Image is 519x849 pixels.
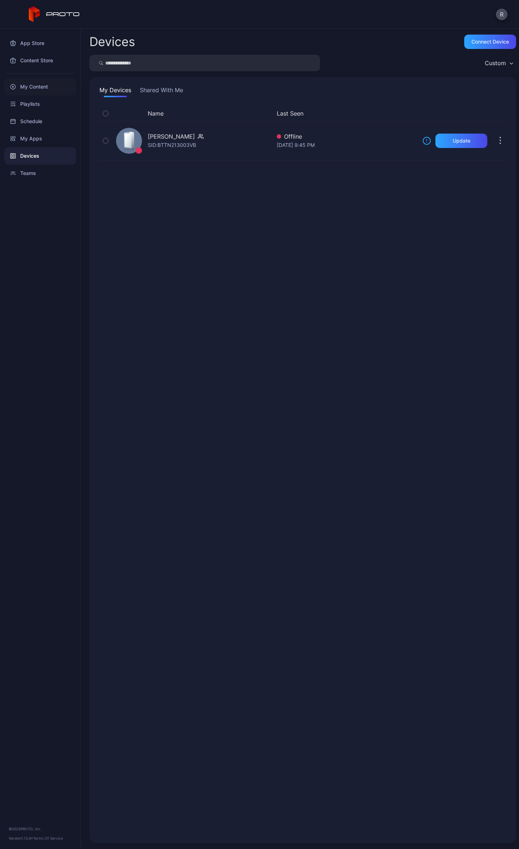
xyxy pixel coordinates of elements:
[138,86,185,97] button: Shared With Me
[471,39,509,45] div: Connect device
[4,130,76,147] a: My Apps
[98,86,133,97] button: My Devices
[481,55,516,71] button: Custom
[493,109,507,118] div: Options
[148,132,195,141] div: [PERSON_NAME]
[33,836,63,840] a: Terms Of Service
[9,836,33,840] span: Version 1.13.0 •
[277,141,417,149] div: [DATE] 9:45 PM
[496,9,507,20] button: R
[277,109,414,118] button: Last Seen
[420,109,484,118] div: Update Device
[485,59,506,67] div: Custom
[4,52,76,69] a: Content Store
[4,78,76,95] a: My Content
[4,35,76,52] a: App Store
[453,138,470,144] div: Update
[148,109,164,118] button: Name
[9,826,72,832] div: © 2025 PROTO, Inc.
[435,134,487,148] button: Update
[464,35,516,49] button: Connect device
[89,35,135,48] h2: Devices
[4,95,76,113] a: Playlists
[4,147,76,165] a: Devices
[277,132,417,141] div: Offline
[4,113,76,130] a: Schedule
[4,165,76,182] a: Teams
[148,141,196,149] div: SID: BTTN213003VB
